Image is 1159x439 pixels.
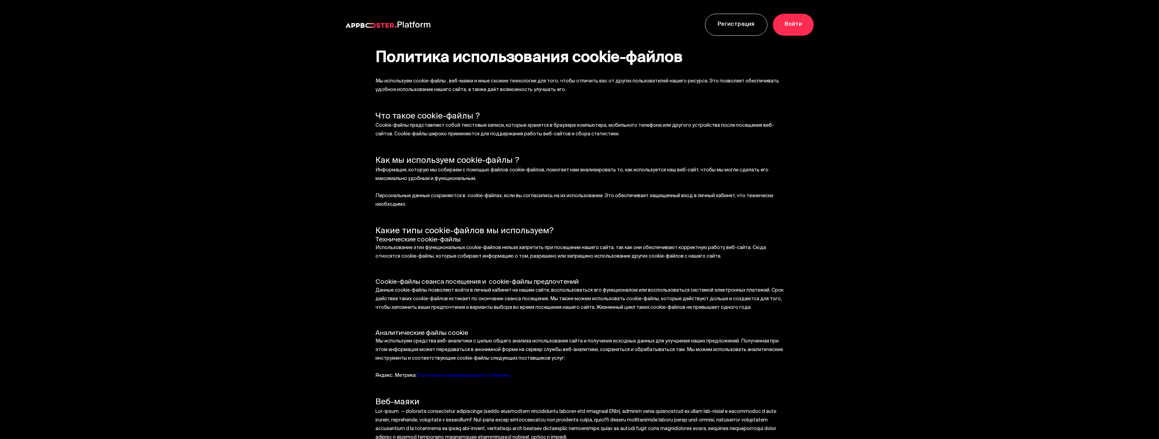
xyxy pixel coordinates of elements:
[375,112,784,122] h2: Что такое cookie-файлы ?
[375,286,784,312] p: Данные cookie-файлы позволяют войти в личный кабинет на нашем сайте, воспользоваться его функцион...
[375,279,784,286] h3: Cookie-файлы сеанса посещения и cookie-файлы предпочтений
[375,236,784,244] h3: Технические cookie-файлы
[375,398,784,407] h2: Веб-маяки
[375,49,784,68] h1: Политика использования cookie-файлов
[375,244,784,261] p: Использование этих функциональных cookie-файлов нельзя запретить при посещении нашего сайта, так ...
[375,166,784,209] p: Информация, которую мы собираем с помощью файлов cookie-файлов, помогает нам анализировать то, ка...
[375,121,784,138] p: Cookie-файлы представляют собой текстовые записи, которые хранятся в браузере компьютера, мобильн...
[417,371,511,380] a: Политика конфиденциальности Яндекс
[375,227,784,236] h2: Какие типы cookie-файлов мы используем?
[375,330,784,337] h3: Аналитические файлы cookie
[705,14,767,36] a: Регистрация
[375,77,784,94] p: Мы используем cookie-файлы , веб-маяки и иные схожие технологии для того, чтобы отличить вас от д...
[773,14,814,36] a: Войти
[375,156,784,166] h2: Как мы используем cookie-файлы ?
[375,337,784,380] p: Мы используем средства веб-аналитики с целью общего анализа использования сайта и получения исход...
